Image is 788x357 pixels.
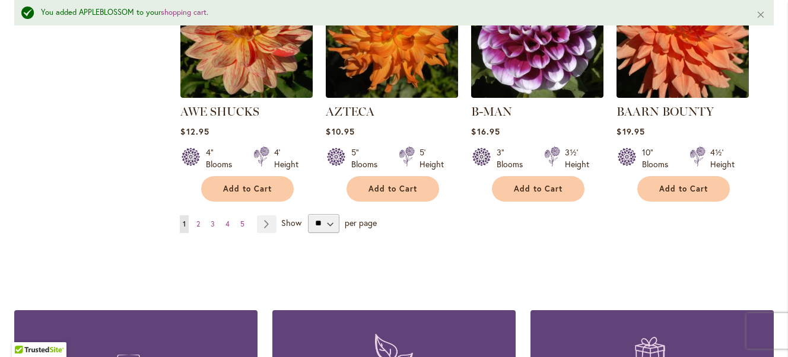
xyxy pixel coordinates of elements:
[180,126,209,137] span: $12.95
[240,219,244,228] span: 5
[208,215,218,233] a: 3
[206,146,239,170] div: 4" Blooms
[642,146,675,170] div: 10" Blooms
[659,184,708,194] span: Add to Cart
[326,126,354,137] span: $10.95
[201,176,294,202] button: Add to Cart
[183,219,186,228] span: 1
[368,184,417,194] span: Add to Cart
[225,219,230,228] span: 4
[617,89,749,100] a: Baarn Bounty
[617,104,714,119] a: BAARN BOUNTY
[492,176,584,202] button: Add to Cart
[274,146,298,170] div: 4' Height
[41,7,738,18] div: You added APPLEBLOSSOM to your .
[351,146,385,170] div: 5" Blooms
[565,146,589,170] div: 3½' Height
[161,7,206,17] a: shopping cart
[196,219,200,228] span: 2
[347,176,439,202] button: Add to Cart
[9,315,42,348] iframe: Launch Accessibility Center
[281,216,301,228] span: Show
[617,126,644,137] span: $19.95
[237,215,247,233] a: 5
[471,104,512,119] a: B-MAN
[326,104,374,119] a: AZTECA
[514,184,563,194] span: Add to Cart
[420,146,444,170] div: 5' Height
[180,89,313,100] a: AWE SHUCKS
[223,184,272,194] span: Add to Cart
[710,146,735,170] div: 4½' Height
[326,89,458,100] a: AZTECA
[193,215,203,233] a: 2
[180,104,259,119] a: AWE SHUCKS
[637,176,730,202] button: Add to Cart
[223,215,233,233] a: 4
[471,126,500,137] span: $16.95
[345,216,377,228] span: per page
[211,219,215,228] span: 3
[497,146,530,170] div: 3" Blooms
[471,89,603,100] a: B-MAN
